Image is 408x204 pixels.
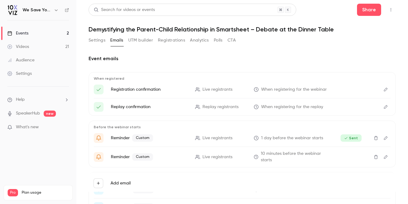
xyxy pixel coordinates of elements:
[357,4,381,16] button: Share
[158,35,185,45] button: Registrations
[89,35,105,45] button: Settings
[7,57,35,63] div: Audience
[7,30,28,36] div: Events
[381,133,391,143] button: Edit
[381,152,391,162] button: Edit
[16,110,40,117] a: SpeakerHub
[381,102,391,112] button: Edit
[202,135,232,141] span: Live registrants
[89,55,396,62] h2: Event emails
[371,152,381,162] button: Delete
[89,26,396,33] h1: Demystifying the Parent-Child Relationship in Smartsheet – Debate at the Dinner Table
[111,104,188,110] p: Replay confirmation
[94,85,391,94] li: Here's your access link to {{ event_name }}!
[8,5,17,15] img: We Save You Time!
[111,86,188,93] p: Registration confirmation
[261,135,323,141] span: 1 day before the webinar starts
[341,134,362,142] span: Sent
[202,154,232,160] span: Live registrants
[16,124,39,130] span: What's new
[94,125,391,129] p: Before the webinar starts
[62,125,69,130] iframe: Noticeable Trigger
[371,133,381,143] button: Delete
[44,111,56,117] span: new
[132,134,153,142] span: Custom
[94,151,391,163] li: It’s almost time... Let’s unpack parent-child relationships in Smartsheet! &nbsp;
[202,104,239,110] span: Replay registrants
[261,104,323,110] span: When registering for the replay
[261,86,327,93] span: When registering for the webinar
[214,35,223,45] button: Polls
[381,85,391,94] button: Edit
[94,76,391,81] p: When registered
[111,134,188,142] p: Reminder
[111,180,131,186] label: Add email
[128,35,153,45] button: UTM builder
[94,7,155,13] div: Search for videos or events
[7,44,29,50] div: Videos
[94,102,391,112] li: Here's your access link to {{ event_name }}!
[23,7,51,13] h6: We Save You Time!
[16,97,25,103] span: Help
[202,86,232,93] span: Live registrants
[228,35,236,45] button: CTA
[22,190,69,195] span: Plan usage
[7,71,32,77] div: Settings
[7,97,69,103] li: help-dropdown-opener
[132,153,153,161] span: Custom
[261,151,331,163] span: 10 minutes before the webinar starts
[94,133,391,143] li: Unlock the Hidden Power of Smartsheet’s Parent-Child Relationship: Tomorrow with 10xViz
[110,35,123,45] button: Emails
[190,35,209,45] button: Analytics
[8,189,18,196] span: Pro
[111,153,188,161] p: Reminder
